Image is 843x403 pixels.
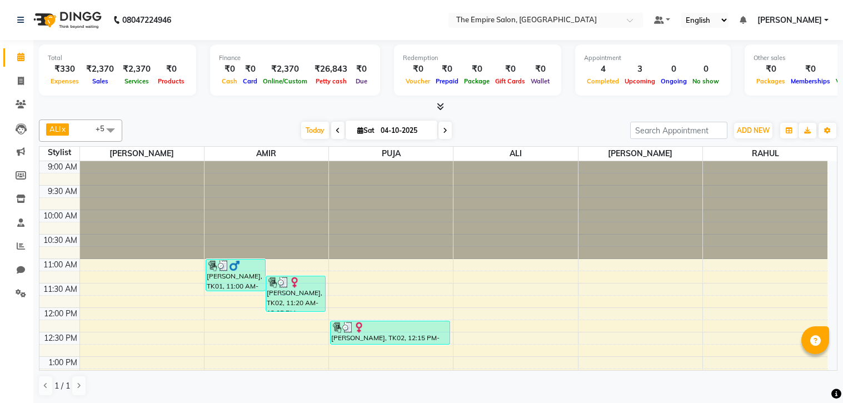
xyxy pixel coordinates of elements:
[204,147,328,161] span: AMIR
[240,77,260,85] span: Card
[461,63,492,76] div: ₹0
[219,53,371,63] div: Finance
[39,147,79,158] div: Stylist
[48,53,187,63] div: Total
[788,77,833,85] span: Memberships
[41,210,79,222] div: 10:00 AM
[260,77,310,85] span: Online/Custom
[403,63,433,76] div: ₹0
[155,63,187,76] div: ₹0
[260,63,310,76] div: ₹2,370
[61,125,66,133] a: x
[352,63,371,76] div: ₹0
[433,63,461,76] div: ₹0
[788,63,833,76] div: ₹0
[41,283,79,295] div: 11:30 AM
[703,147,827,161] span: RAHUL
[80,147,204,161] span: [PERSON_NAME]
[737,126,770,135] span: ADD NEW
[403,77,433,85] span: Voucher
[377,122,433,139] input: 2025-10-04
[42,308,79,320] div: 12:00 PM
[492,77,528,85] span: Gift Cards
[219,63,240,76] div: ₹0
[622,63,658,76] div: 3
[46,357,79,369] div: 1:00 PM
[155,77,187,85] span: Products
[658,77,690,85] span: Ongoing
[54,380,70,392] span: 1 / 1
[41,235,79,246] div: 10:30 AM
[301,122,329,139] span: Today
[266,276,325,311] div: [PERSON_NAME], TK02, 11:20 AM-12:05 PM, Advance Hair Cut (For Women's)
[754,63,788,76] div: ₹0
[796,359,832,392] iframe: chat widget
[754,77,788,85] span: Packages
[584,77,622,85] span: Completed
[329,147,453,161] span: PUJA
[219,77,240,85] span: Cash
[46,161,79,173] div: 9:00 AM
[757,14,822,26] span: [PERSON_NAME]
[89,77,111,85] span: Sales
[528,63,552,76] div: ₹0
[41,259,79,271] div: 11:00 AM
[355,126,377,135] span: Sat
[42,332,79,344] div: 12:30 PM
[461,77,492,85] span: Package
[584,53,722,63] div: Appointment
[690,63,722,76] div: 0
[492,63,528,76] div: ₹0
[433,77,461,85] span: Prepaid
[48,77,82,85] span: Expenses
[584,63,622,76] div: 4
[528,77,552,85] span: Wallet
[46,186,79,197] div: 9:30 AM
[118,63,155,76] div: ₹2,370
[353,77,370,85] span: Due
[630,122,727,139] input: Search Appointment
[48,63,82,76] div: ₹330
[734,123,772,138] button: ADD NEW
[310,63,352,76] div: ₹26,843
[331,321,450,344] div: [PERSON_NAME], TK02, 12:15 PM-12:45 PM, Threading - Eyebrow
[313,77,350,85] span: Petty cash
[122,77,152,85] span: Services
[658,63,690,76] div: 0
[622,77,658,85] span: Upcoming
[578,147,702,161] span: [PERSON_NAME]
[82,63,118,76] div: ₹2,370
[403,53,552,63] div: Redemption
[690,77,722,85] span: No show
[240,63,260,76] div: ₹0
[49,125,61,133] span: ALI
[28,4,104,36] img: logo
[96,124,113,133] span: +5
[122,4,171,36] b: 08047224946
[206,260,265,291] div: [PERSON_NAME], TK01, 11:00 AM-11:40 AM, Hair Cut (For Men's)
[453,147,577,161] span: ALI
